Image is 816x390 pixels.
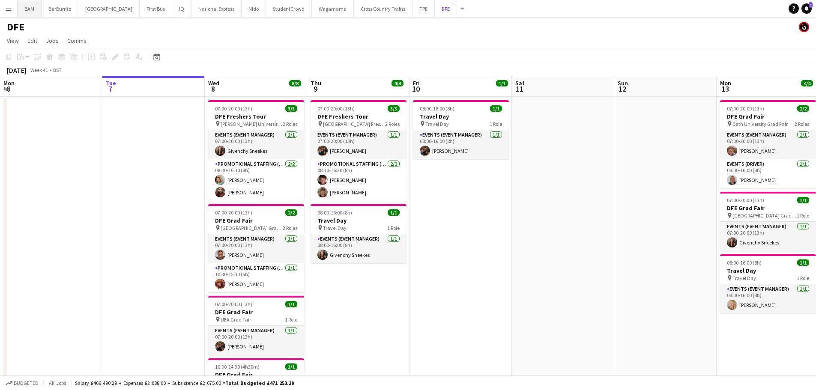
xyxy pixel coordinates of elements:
[720,222,816,251] app-card-role: Events (Event Manager)1/107:00-20:00 (13h)Givenchy Sneekes
[208,100,304,201] app-job-card: 07:00-20:00 (13h)3/3DFE Freshers Tour [PERSON_NAME] University Freshers Fair2 RolesEvents (Event ...
[727,259,762,266] span: 08:00-16:00 (8h)
[283,225,297,231] span: 2 Roles
[7,66,27,74] div: [DATE]
[727,105,764,112] span: 07:00-20:00 (13h)
[4,378,40,388] button: Budgeted
[24,35,41,46] a: Edit
[388,105,400,112] span: 3/3
[720,284,816,313] app-card-role: Events (Event Manager)1/108:00-16:00 (8h)[PERSON_NAME]
[311,130,407,159] app-card-role: Events (Event Manager)1/107:00-20:00 (13h)[PERSON_NAME]
[323,121,385,127] span: [GEOGRAPHIC_DATA] Freshers Fair
[311,79,321,87] span: Thu
[618,79,628,87] span: Sun
[311,100,407,201] div: 07:00-20:00 (13h)3/3DFE Freshers Tour [GEOGRAPHIC_DATA] Freshers Fair2 RolesEvents (Event Manager...
[720,204,816,212] h3: DFE Grad Fair
[46,37,59,45] span: Jobs
[289,80,301,86] span: 8/8
[285,105,297,112] span: 3/3
[7,37,19,45] span: View
[2,84,15,94] span: 6
[720,159,816,188] app-card-role: Events (Driver)1/108:00-16:00 (8h)[PERSON_NAME]
[392,80,404,86] span: 4/4
[67,37,87,45] span: Comms
[732,275,756,281] span: Travel Day
[412,0,435,17] button: TPE
[106,79,116,87] span: Tue
[208,308,304,316] h3: DFE Grad Fair
[387,225,400,231] span: 1 Role
[28,67,50,73] span: Week 41
[317,105,355,112] span: 07:00-20:00 (13h)
[208,326,304,355] app-card-role: Events (Event Manager)1/107:00-20:00 (13h)[PERSON_NAME]
[720,113,816,120] h3: DFE Grad Fair
[797,197,809,203] span: 1/1
[413,113,509,120] h3: Travel Day
[42,0,78,17] button: BarBurrito
[221,225,283,231] span: [GEOGRAPHIC_DATA] Grad Fair
[720,79,731,87] span: Mon
[208,217,304,224] h3: DFE Grad Fair
[720,267,816,274] h3: Travel Day
[42,35,62,46] a: Jobs
[797,259,809,266] span: 1/1
[797,105,809,112] span: 2/2
[727,197,764,203] span: 07:00-20:00 (13h)
[392,87,405,94] div: 2 Jobs
[732,121,788,127] span: Bath University Grad Fair
[797,275,809,281] span: 1 Role
[215,105,252,112] span: 07:00-20:00 (13h)
[18,0,42,17] button: BAM
[616,84,628,94] span: 12
[208,296,304,355] app-job-card: 07:00-20:00 (13h)1/1DFE Grad Fair UEA Grad Fair1 RoleEvents (Event Manager)1/107:00-20:00 (13h)[P...
[285,301,297,307] span: 1/1
[413,100,509,159] div: 08:00-16:00 (8h)1/1Travel Day Travel Day1 RoleEvents (Event Manager)1/108:00-16:00 (8h)[PERSON_NAME]
[208,263,304,292] app-card-role: Promotional Staffing (Brand Ambassadors)1/110:30-15:30 (5h)[PERSON_NAME]
[309,84,321,94] span: 9
[208,234,304,263] app-card-role: Events (Event Manager)1/107:00-20:00 (13h)[PERSON_NAME]
[720,254,816,313] app-job-card: 08:00-16:00 (8h)1/1Travel Day Travel Day1 RoleEvents (Event Manager)1/108:00-16:00 (8h)[PERSON_NAME]
[53,67,62,73] div: BST
[413,79,420,87] span: Fri
[215,363,260,370] span: 10:00-14:30 (4h30m)
[323,225,347,231] span: Travel Day
[78,0,140,17] button: [GEOGRAPHIC_DATA]
[242,0,266,17] button: Nido
[809,2,813,8] span: 1
[191,0,242,17] button: National Express
[311,204,407,263] app-job-card: 08:00-16:00 (8h)1/1Travel Day Travel Day1 RoleEvents (Event Manager)1/108:00-16:00 (8h)Givenchy S...
[64,35,90,46] a: Comms
[208,113,304,120] h3: DFE Freshers Tour
[412,84,420,94] span: 10
[3,79,15,87] span: Mon
[317,209,352,216] span: 08:00-16:00 (8h)
[354,0,412,17] button: Cross Country Trains
[75,380,294,386] div: Salary £466 490.29 + Expenses £2 088.00 + Subsistence £2 675.00 =
[208,159,304,201] app-card-role: Promotional Staffing (Brand Ambassadors)2/208:30-16:30 (8h)[PERSON_NAME][PERSON_NAME]
[420,105,454,112] span: 08:00-16:00 (8h)
[208,130,304,159] app-card-role: Events (Event Manager)1/107:00-20:00 (13h)Givenchy Sneekes
[207,84,219,94] span: 8
[285,316,297,323] span: 1 Role
[221,121,283,127] span: [PERSON_NAME] University Freshers Fair
[795,121,809,127] span: 2 Roles
[720,100,816,188] div: 07:00-20:00 (13h)2/2DFE Grad Fair Bath University Grad Fair2 RolesEvents (Event Manager)1/107:00-...
[496,80,508,86] span: 1/1
[801,3,812,14] a: 1
[720,192,816,251] app-job-card: 07:00-20:00 (13h)1/1DFE Grad Fair [GEOGRAPHIC_DATA] Grad Fair1 RoleEvents (Event Manager)1/107:00...
[14,380,39,386] span: Budgeted
[311,234,407,263] app-card-role: Events (Event Manager)1/108:00-16:00 (8h)Givenchy Sneekes
[215,301,252,307] span: 07:00-20:00 (13h)
[799,22,809,32] app-user-avatar: Tim Bodenham
[27,37,37,45] span: Edit
[385,121,400,127] span: 2 Roles
[172,0,191,17] button: IQ
[221,316,251,323] span: UEA Grad Fair
[312,0,354,17] button: Wagamama
[3,35,22,46] a: View
[435,0,457,17] button: DFE
[47,380,68,386] span: All jobs
[266,0,312,17] button: StudentCrowd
